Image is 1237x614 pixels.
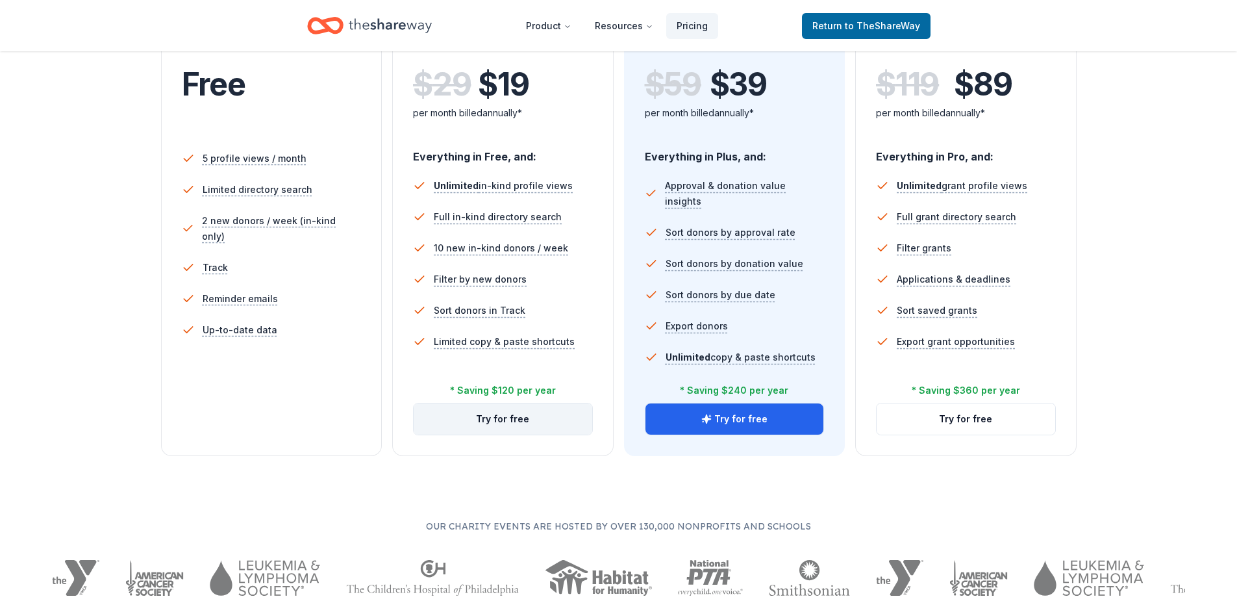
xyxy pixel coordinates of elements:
[666,287,775,303] span: Sort donors by due date
[516,10,718,41] nav: Main
[710,66,767,103] span: $ 39
[52,518,1185,534] p: Our charity events are hosted by over 130,000 nonprofits and schools
[666,352,816,363] span: copy & paste shortcuts
[769,560,850,596] img: Smithsonian
[434,209,562,225] span: Full in-kind directory search
[434,180,573,191] span: in-kind profile views
[954,66,1012,103] span: $ 89
[434,272,527,287] span: Filter by new donors
[125,560,184,596] img: American Cancer Society
[307,10,432,41] a: Home
[210,560,319,596] img: Leukemia & Lymphoma Society
[897,180,1027,191] span: grant profile views
[678,560,743,596] img: National PTA
[897,209,1016,225] span: Full grant directory search
[1034,560,1143,596] img: Leukemia & Lymphoma Society
[516,13,582,39] button: Product
[897,240,951,256] span: Filter grants
[666,256,803,272] span: Sort donors by donation value
[876,138,1056,165] div: Everything in Pro, and:
[845,20,920,31] span: to TheShareWay
[897,272,1010,287] span: Applications & deadlines
[645,105,825,121] div: per month billed annually*
[876,105,1056,121] div: per month billed annually*
[680,383,788,398] div: * Saving $240 per year
[645,403,824,435] button: Try for free
[413,138,593,165] div: Everything in Free, and:
[52,560,99,596] img: YMCA
[450,383,556,398] div: * Saving $120 per year
[666,13,718,39] a: Pricing
[434,180,479,191] span: Unlimited
[478,66,529,103] span: $ 19
[434,303,525,318] span: Sort donors in Track
[897,334,1015,350] span: Export grant opportunities
[545,560,652,596] img: Habitat for Humanity
[665,178,824,209] span: Approval & donation value insights
[666,225,795,240] span: Sort donors by approval rate
[812,18,920,34] span: Return
[897,180,942,191] span: Unlimited
[414,403,592,435] button: Try for free
[666,352,710,363] span: Unlimited
[413,105,593,121] div: per month billed annually*
[203,182,312,198] span: Limited directory search
[203,151,306,166] span: 5 profile views / month
[666,318,728,334] span: Export donors
[346,560,519,596] img: The Children's Hospital of Philadelphia
[434,334,575,350] span: Limited copy & paste shortcuts
[584,13,664,39] button: Resources
[203,260,228,275] span: Track
[802,13,931,39] a: Returnto TheShareWay
[949,560,1008,596] img: American Cancer Society
[897,303,977,318] span: Sort saved grants
[182,65,245,103] span: Free
[203,291,278,307] span: Reminder emails
[912,383,1020,398] div: * Saving $360 per year
[645,138,825,165] div: Everything in Plus, and:
[434,240,568,256] span: 10 new in-kind donors / week
[876,560,923,596] img: YMCA
[202,213,361,244] span: 2 new donors / week (in-kind only)
[877,403,1055,435] button: Try for free
[203,322,277,338] span: Up-to-date data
